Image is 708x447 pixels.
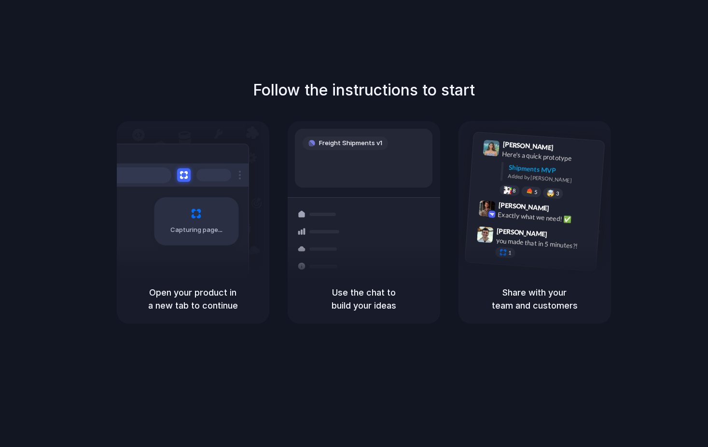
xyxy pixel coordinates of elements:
div: Here's a quick prototype [501,149,598,165]
div: Exactly what we need! ✅ [498,210,594,226]
span: 9:41 AM [556,144,576,155]
h5: Share with your team and customers [470,286,599,312]
div: you made that in 5 minutes?! [496,235,592,252]
h5: Use the chat to build your ideas [299,286,429,312]
span: [PERSON_NAME] [498,200,549,214]
span: [PERSON_NAME] [502,139,554,153]
h1: Follow the instructions to start [253,79,475,102]
span: 9:42 AM [552,204,571,216]
span: 5 [534,190,537,195]
span: Capturing page [170,225,224,235]
span: Freight Shipments v1 [319,138,382,148]
span: [PERSON_NAME] [496,226,547,240]
span: 8 [512,188,515,193]
span: 3 [555,191,559,196]
div: Added by [PERSON_NAME] [508,172,597,186]
div: Shipments MVP [508,163,597,178]
div: 🤯 [546,190,555,197]
h5: Open your product in a new tab to continue [128,286,258,312]
span: 1 [508,250,511,256]
span: 9:47 AM [550,230,570,242]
